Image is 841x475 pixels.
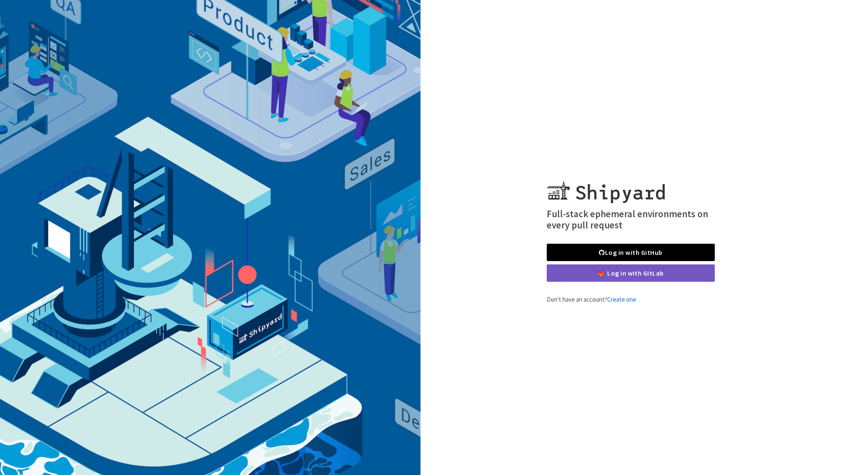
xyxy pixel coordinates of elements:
[598,270,604,276] img: gitlab-color.svg
[607,295,636,303] a: Create one
[547,171,665,203] img: Shipyard logo
[547,244,715,261] a: Log in with GitHub
[547,295,636,303] span: Don't have an account?
[547,208,715,231] h4: Full-stack ephemeral environments on every pull request
[547,264,715,282] a: Log in with GitLab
